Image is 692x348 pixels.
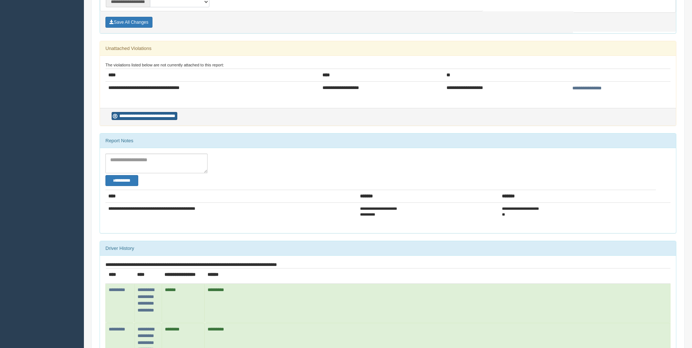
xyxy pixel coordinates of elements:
small: The violations listed below are not currently attached to this report: [105,63,224,67]
div: Unattached Violations [100,41,676,56]
button: Change Filter Options [105,175,138,186]
div: Report Notes [100,134,676,148]
div: Driver History [100,241,676,256]
button: Save [105,17,152,28]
